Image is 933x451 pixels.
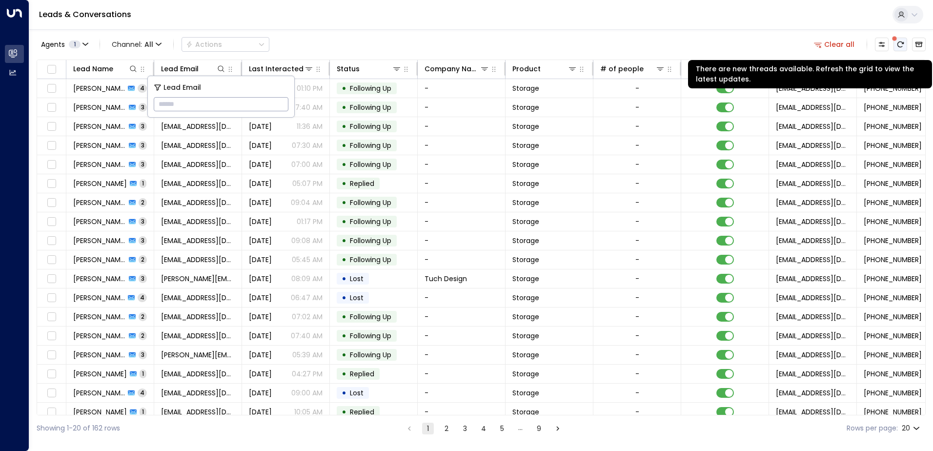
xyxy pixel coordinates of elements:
span: neymar.jahn@outlook.com [161,350,235,360]
span: Aug 28, 2025 [249,160,272,169]
span: Esther Arowosegbe [73,312,126,322]
span: Toggle select row [45,216,58,228]
td: - [418,79,506,98]
div: - [635,350,639,360]
div: • [342,404,346,420]
span: +447810717797 [864,236,922,246]
div: - [635,217,639,226]
span: Toggle select row [45,82,58,95]
span: Toggle select row [45,102,58,114]
span: Lost [350,293,364,303]
span: leads@space-station.co.uk [776,141,850,150]
span: Elena Harvey [73,141,126,150]
div: - [635,369,639,379]
span: Ethan Gobetz [73,388,125,398]
span: Toggle select all [45,63,58,76]
span: 3 [139,141,147,149]
span: 3 [139,103,147,111]
div: Showing 1-20 of 162 rows [37,423,120,433]
a: Leads & Conversations [39,9,131,20]
span: leads@space-station.co.uk [776,369,850,379]
span: Aug 27, 2025 [249,331,272,341]
span: leads@space-station.co.uk [776,350,850,360]
span: leads@space-station.co.uk [776,217,850,226]
span: Following Up [350,350,391,360]
span: 4 [138,293,147,302]
span: Lost [350,388,364,398]
span: Replied [350,369,374,379]
span: +447303180358 [864,160,922,169]
div: There are new threads available. Refresh the grid to view the latest updates. [688,60,932,88]
span: leads@space-station.co.uk [776,312,850,322]
div: • [342,80,346,97]
span: Storage [512,388,539,398]
div: - [635,312,639,322]
div: - [635,102,639,112]
td: - [418,327,506,345]
td: - [418,250,506,269]
div: • [342,175,346,192]
span: leads@space-station.co.uk [776,102,850,112]
span: Emily Smith [73,293,125,303]
div: - [635,407,639,417]
td: - [418,174,506,193]
span: Toggle select row [45,349,58,361]
span: annaorlowska1982@gmail.com [161,236,235,246]
span: Aug 30, 2025 [249,198,272,207]
span: 4 [138,389,147,397]
span: Tuch Design [425,274,467,284]
span: 2 [139,198,147,206]
div: • [342,194,346,211]
nav: pagination navigation [403,422,564,434]
p: 10:05 AM [294,407,323,417]
td: - [418,117,506,136]
span: Carole Parslow [73,407,127,417]
span: +447418053316 [864,331,922,341]
span: Storage [512,122,539,131]
div: Last Interacted [249,63,314,75]
div: • [342,289,346,306]
span: 3 [139,217,147,225]
span: Storage [512,102,539,112]
span: Richard Paton-Devine [73,255,126,265]
span: cinyvin@gmail.com [161,160,235,169]
button: Go to page 2 [441,423,452,434]
span: Lead Email [163,82,201,93]
span: Storage [512,274,539,284]
span: 1 [140,369,146,378]
p: 06:47 AM [291,293,323,303]
button: Channel:All [108,38,165,51]
span: 2 [139,312,147,321]
button: Actions [182,37,269,52]
p: 05:45 AM [292,255,323,265]
span: Toggle select row [45,235,58,247]
span: Storage [512,293,539,303]
span: leads@space-station.co.uk [776,331,850,341]
button: Go to page 9 [533,423,545,434]
div: - [635,198,639,207]
span: Aug 31, 2025 [249,369,272,379]
span: Hanae Lewis [73,160,126,169]
span: 3 [139,236,147,245]
span: +447961962855 [864,407,922,417]
div: • [342,137,346,154]
span: +447724370107 [864,141,922,150]
div: • [342,347,346,363]
span: +447940370612 [864,274,922,284]
span: Narotam Sembi [73,83,125,93]
p: 09:04 AM [291,198,323,207]
span: Storage [512,350,539,360]
span: Craig Brown [73,179,127,188]
span: Storage [512,83,539,93]
div: • [342,232,346,249]
span: vicki@tuchdesign.com [161,274,235,284]
span: Following Up [350,141,391,150]
div: - [635,388,639,398]
p: 05:39 AM [292,350,323,360]
span: +447775429380 [864,179,922,188]
td: - [418,307,506,326]
span: Following Up [350,331,391,341]
div: Product [512,63,541,75]
div: - [635,255,639,265]
button: Go to page 3 [459,423,471,434]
